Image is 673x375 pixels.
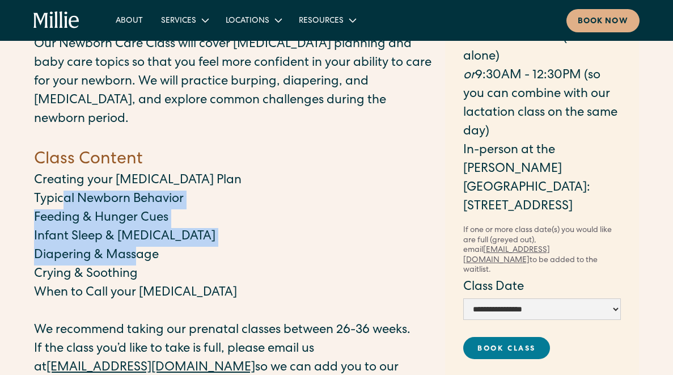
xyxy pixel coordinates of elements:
[463,226,621,276] div: If one or more class date(s) you would like are full (greyed out), email to be added to the waitl...
[34,303,434,322] p: ‍
[46,362,255,374] a: [EMAIL_ADDRESS][DOMAIN_NAME]
[217,11,290,30] div: Locations
[34,172,434,191] p: Creating your [MEDICAL_DATA] Plan
[34,209,434,228] p: Feeding & Hunger Cues
[107,11,152,30] a: About
[34,247,434,266] p: Diapering & Massage
[226,15,269,27] div: Locations
[34,322,434,340] p: We recommend taking our prenatal classes between 26-36 weeks.
[299,15,344,27] div: Resources
[463,67,621,142] p: ‍ 9:30AM - 12:30PM (so you can combine with our lactation class on the same day)
[463,30,621,67] p: 5:45PM - 8:45PM (stand alone)
[34,129,434,148] p: ‍
[463,70,475,82] em: or
[578,16,628,28] div: Book now
[290,11,364,30] div: Resources
[463,142,621,217] p: In-person at the [PERSON_NAME][GEOGRAPHIC_DATA]: [STREET_ADDRESS]
[161,15,196,27] div: Services
[34,228,434,247] p: Infant Sleep & [MEDICAL_DATA]
[463,246,550,264] a: [EMAIL_ADDRESS][DOMAIN_NAME]
[34,36,434,129] p: Our Newborn Care Class will cover [MEDICAL_DATA] planning and baby care topics so that you feel m...
[463,279,621,297] label: Class Date
[33,11,79,30] a: home
[34,266,434,284] p: Crying & Soothing
[34,148,434,172] h4: Class Content
[566,9,640,32] a: Book now
[463,337,551,359] a: Book Class
[34,191,434,209] p: Typical Newborn Behavior
[34,284,434,303] p: When to Call your [MEDICAL_DATA]
[152,11,217,30] div: Services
